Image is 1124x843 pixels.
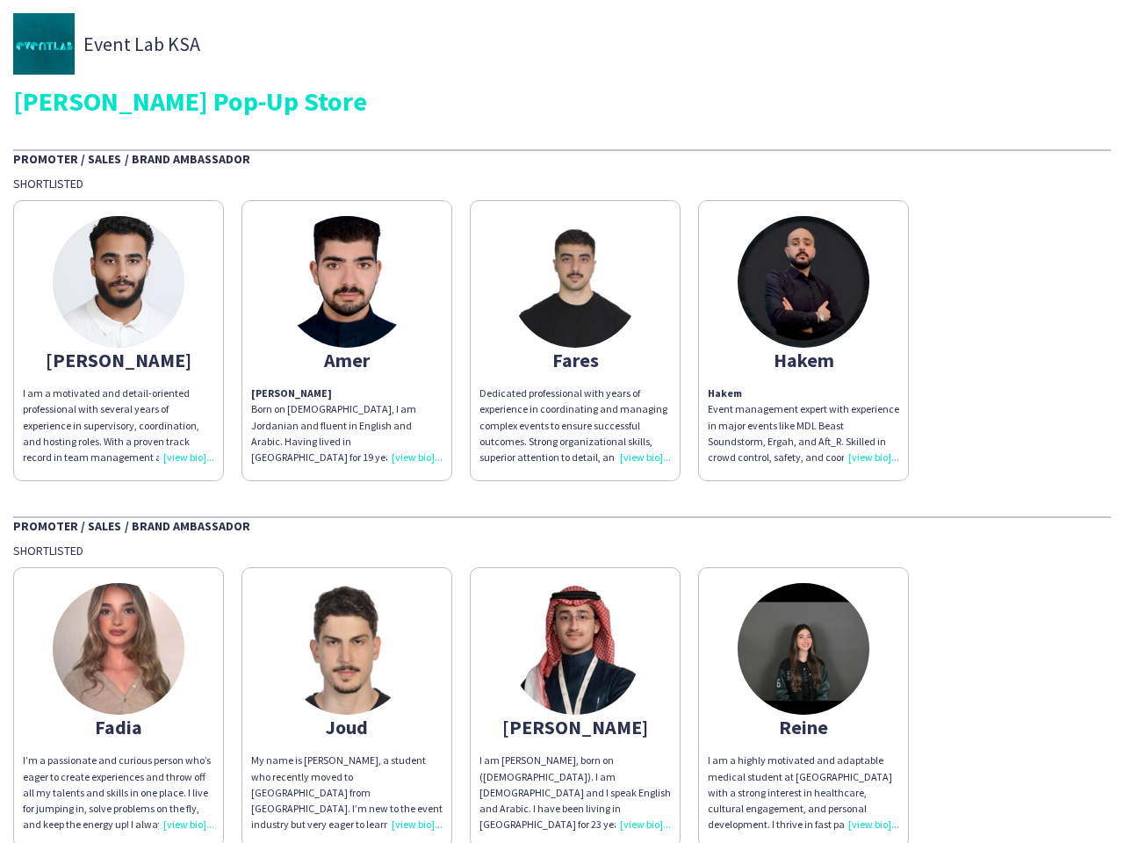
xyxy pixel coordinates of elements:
[708,386,742,400] strong: Hakem
[738,583,869,715] img: thumb-67eb05ca68c53.png
[708,719,899,735] div: Reine
[251,386,332,400] strong: [PERSON_NAME]
[251,753,443,832] div: My name is [PERSON_NAME], a student who recently moved to [GEOGRAPHIC_DATA] from [GEOGRAPHIC_DATA...
[13,543,1111,558] div: Shortlisted
[479,352,671,368] div: Fares
[708,352,899,368] div: Hakem
[251,352,443,368] div: Amer
[281,583,413,715] img: thumb-685fa66bdd8c8.jpeg
[479,719,671,735] div: [PERSON_NAME]
[13,149,1111,167] div: Promoter / Sales / Brand Ambassador
[509,216,641,348] img: thumb-6893f78eb938b.jpeg
[23,352,214,368] div: [PERSON_NAME]
[23,385,214,465] p: I am a motivated and detail-oriented professional with several years of experience in supervisory...
[738,216,869,348] img: thumb-688488b04d9c7.jpeg
[708,753,899,832] div: I am a highly motivated and adaptable medical student at [GEOGRAPHIC_DATA] with a strong interest...
[708,385,899,465] p: Event management expert with experience in major events like MDL Beast Soundstorm, Ergah, and Aft...
[83,36,200,52] span: Event Lab KSA
[23,753,214,832] div: I’m a passionate and curious person who’s eager to create experiences and throw off all my talent...
[23,719,214,735] div: Fadia
[251,385,443,465] p: Born on [DEMOGRAPHIC_DATA], I am Jordanian and fluent in English and Arabic. Having lived in [GEO...
[13,516,1111,534] div: Promoter / Sales / Brand Ambassador
[479,385,671,465] div: Dedicated professional with years of experience in coordinating and managing complex events to en...
[53,583,184,715] img: thumb-687fd0d3ab440.jpeg
[53,216,184,348] img: thumb-67040ee91bc4d.jpeg
[509,583,641,715] img: thumb-6802d6c17f55e.jpeg
[281,216,413,348] img: thumb-66533358afb92.jpeg
[251,719,443,735] div: Joud
[13,88,1111,114] div: [PERSON_NAME] Pop-Up Store
[13,176,1111,191] div: Shortlisted
[13,13,75,75] img: thumb-ad2a84ad-6a86-4ea4-91db-baba7e72d8ad.jpg
[479,753,671,832] div: I am [PERSON_NAME], born on ([DEMOGRAPHIC_DATA]). I am [DEMOGRAPHIC_DATA] and I speak English and...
